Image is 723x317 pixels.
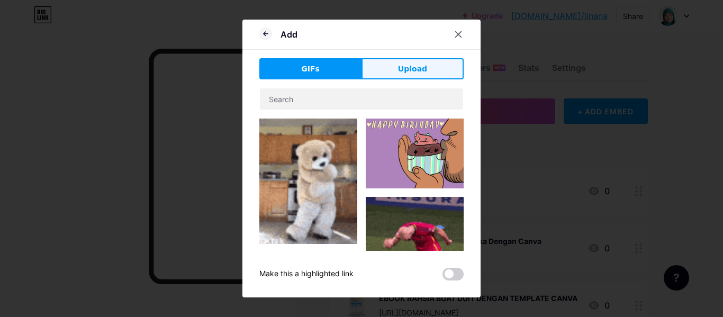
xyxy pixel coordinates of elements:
[366,197,464,253] img: Gihpy
[259,119,357,244] img: Gihpy
[260,88,463,110] input: Search
[259,268,354,280] div: Make this a highlighted link
[366,119,464,188] img: Gihpy
[301,64,320,75] span: GIFs
[361,58,464,79] button: Upload
[281,28,297,41] div: Add
[259,58,361,79] button: GIFs
[398,64,427,75] span: Upload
